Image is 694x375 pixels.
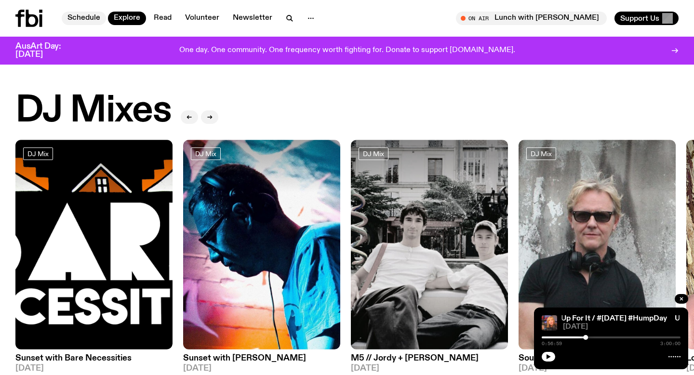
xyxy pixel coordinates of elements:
[614,12,679,25] button: Support Us
[62,12,106,25] a: Schedule
[183,354,340,362] h3: Sunset with [PERSON_NAME]
[519,364,676,373] span: [DATE]
[519,349,676,373] a: Souled Out[DATE]
[542,341,562,346] span: 0:56:59
[15,140,173,349] img: Bare Necessities
[183,349,340,373] a: Sunset with [PERSON_NAME][DATE]
[363,150,384,157] span: DJ Mix
[531,150,552,157] span: DJ Mix
[27,150,49,157] span: DJ Mix
[351,349,508,373] a: M5 // Jordy + [PERSON_NAME][DATE]
[620,14,659,23] span: Support Us
[526,147,556,160] a: DJ Mix
[359,147,388,160] a: DJ Mix
[179,46,515,55] p: One day. One community. One frequency worth fighting for. Donate to support [DOMAIN_NAME].
[15,364,173,373] span: [DATE]
[195,150,216,157] span: DJ Mix
[563,323,681,331] span: [DATE]
[108,12,146,25] a: Explore
[15,349,173,373] a: Sunset with Bare Necessities[DATE]
[15,93,171,129] h2: DJ Mixes
[23,147,53,160] a: DJ Mix
[191,147,221,160] a: DJ Mix
[179,12,225,25] a: Volunteer
[561,315,667,322] a: Up For It / #[DATE] #HumpDay
[183,364,340,373] span: [DATE]
[227,12,278,25] a: Newsletter
[351,364,508,373] span: [DATE]
[351,354,508,362] h3: M5 // Jordy + [PERSON_NAME]
[519,140,676,349] img: Stephen looks directly at the camera, wearing a black tee, black sunglasses and headphones around...
[148,12,177,25] a: Read
[15,354,173,362] h3: Sunset with Bare Necessities
[660,341,681,346] span: 3:00:00
[519,354,676,362] h3: Souled Out
[456,12,607,25] button: On AirLunch with [PERSON_NAME]
[183,140,340,349] img: Simon Caldwell stands side on, looking downwards. He has headphones on. Behind him is a brightly ...
[15,42,77,59] h3: AusArt Day: [DATE]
